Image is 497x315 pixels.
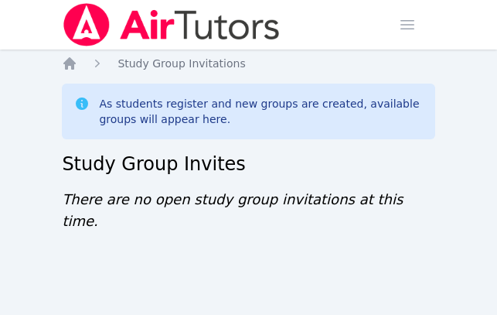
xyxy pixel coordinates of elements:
[62,56,434,71] nav: Breadcrumb
[62,152,434,176] h2: Study Group Invites
[62,3,281,46] img: Air Tutors
[117,57,245,70] span: Study Group Invitations
[62,191,403,229] span: There are no open study group invitations at this time.
[117,56,245,71] a: Study Group Invitations
[99,96,422,127] div: As students register and new groups are created, available groups will appear here.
